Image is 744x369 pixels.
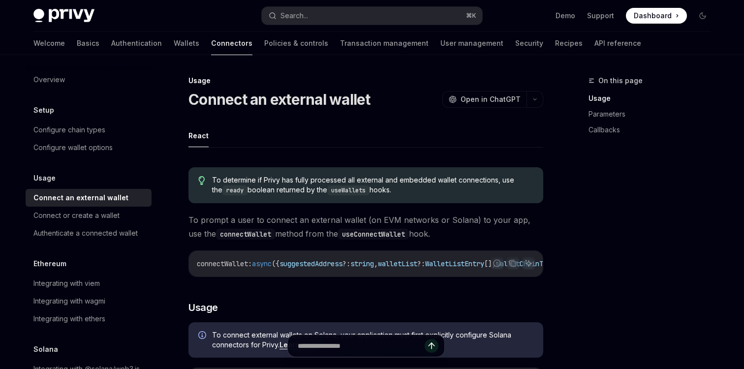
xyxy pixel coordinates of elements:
div: Authenticate a connected wallet [33,227,138,239]
svg: Info [198,331,208,341]
div: Configure chain types [33,124,105,136]
code: useConnectWallet [338,229,409,240]
button: Ask AI [522,257,535,270]
a: Configure wallet options [26,139,152,156]
span: ?: [417,259,425,268]
a: Connectors [211,31,252,55]
span: Open in ChatGPT [461,94,521,104]
a: Integrating with wagmi [26,292,152,310]
span: Usage [188,301,218,314]
h5: Usage [33,172,56,184]
a: Connect an external wallet [26,189,152,207]
a: Integrating with viem [26,275,152,292]
a: Dashboard [626,8,687,24]
a: Basics [77,31,99,55]
button: Report incorrect code [491,257,503,270]
span: Dashboard [634,11,672,21]
a: User management [440,31,503,55]
a: Overview [26,71,152,89]
span: ({ [272,259,279,268]
div: Connect or create a wallet [33,210,120,221]
a: Welcome [33,31,65,55]
span: To connect external wallets on Solana, your application must first explicitly configure Solana co... [212,330,533,350]
span: [], [484,259,496,268]
div: Search... [280,10,308,22]
code: connectWallet [216,229,275,240]
span: ⌘ K [466,12,476,20]
a: Configure chain types [26,121,152,139]
a: Parameters [589,106,718,122]
a: Wallets [174,31,199,55]
a: Connect or create a wallet [26,207,152,224]
span: To determine if Privy has fully processed all external and embedded wallet connections, use the b... [212,175,533,195]
svg: Tip [198,176,205,185]
a: Integrating with ethers [26,310,152,328]
div: Configure wallet options [33,142,113,154]
h5: Setup [33,104,54,116]
div: Integrating with viem [33,277,100,289]
div: Usage [188,76,543,86]
button: Toggle dark mode [695,8,711,24]
span: async [252,259,272,268]
button: Open in ChatGPT [442,91,527,108]
span: walletList [378,259,417,268]
div: Integrating with wagmi [33,295,105,307]
div: Connect an external wallet [33,192,128,204]
button: Search...⌘K [262,7,482,25]
div: Overview [33,74,65,86]
span: To prompt a user to connect an external wallet (on EVM networks or Solana) to your app, use the m... [188,213,543,241]
button: Send message [425,339,438,353]
div: Integrating with ethers [33,313,105,325]
a: Authentication [111,31,162,55]
a: Usage [589,91,718,106]
span: : [248,259,252,268]
span: , [374,259,378,268]
h5: Ethereum [33,258,66,270]
img: dark logo [33,9,94,23]
a: Callbacks [589,122,718,138]
h5: Solana [33,343,58,355]
h1: Connect an external wallet [188,91,371,108]
a: Demo [556,11,575,21]
a: Policies & controls [264,31,328,55]
button: React [188,124,209,147]
a: Transaction management [340,31,429,55]
span: suggestedAddress [279,259,342,268]
a: Security [515,31,543,55]
a: API reference [594,31,641,55]
button: Copy the contents from the code block [506,257,519,270]
code: ready [222,185,248,195]
a: Support [587,11,614,21]
span: On this page [598,75,643,87]
span: ?: [342,259,350,268]
span: connectWallet [197,259,248,268]
span: string [350,259,374,268]
code: useWallets [327,185,370,195]
a: Authenticate a connected wallet [26,224,152,242]
a: Recipes [555,31,583,55]
span: WalletListEntry [425,259,484,268]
